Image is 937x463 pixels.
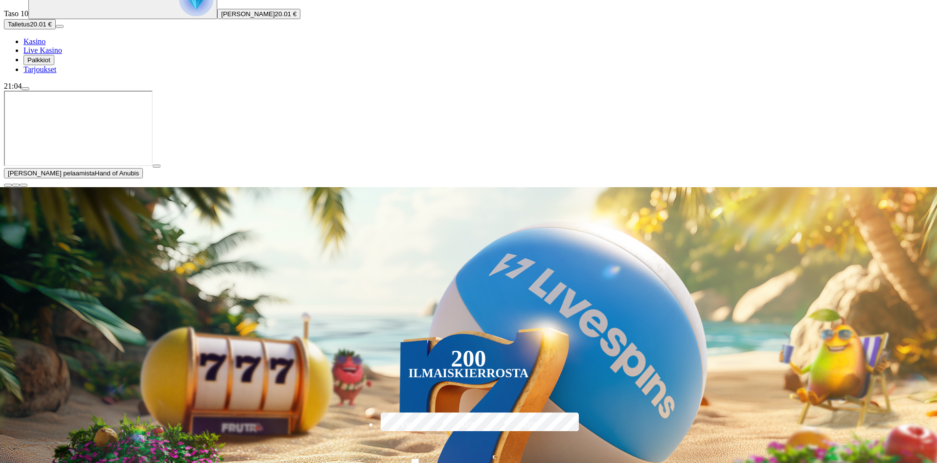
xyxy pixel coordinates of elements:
[23,37,46,46] a: diamond iconKasino
[440,411,497,439] label: €150
[22,87,29,90] button: menu
[8,21,30,28] span: Talletus
[153,165,160,168] button: play icon
[23,65,56,73] span: Tarjoukset
[502,411,559,439] label: €250
[27,56,50,64] span: Palkkiot
[275,10,297,18] span: 20.01 €
[4,91,153,166] iframe: Hand of Anubis
[23,37,46,46] span: Kasino
[4,184,12,187] button: close icon
[20,184,27,187] button: fullscreen icon
[23,46,62,54] a: poker-chip iconLive Kasino
[23,65,56,73] a: gift-inverted iconTarjoukset
[30,21,51,28] span: 20.01 €
[409,367,529,379] div: Ilmaiskierrosta
[4,19,56,29] button: Talletusplus icon20.01 €
[4,9,28,18] span: Taso 10
[221,10,275,18] span: [PERSON_NAME]
[4,82,22,90] span: 21:04
[4,168,143,178] button: [PERSON_NAME] pelaamistaHand of Anubis
[217,9,300,19] button: [PERSON_NAME]20.01 €
[451,353,486,365] div: 200
[493,453,496,462] span: €
[56,25,64,28] button: menu
[8,170,95,177] span: [PERSON_NAME] pelaamista
[12,184,20,187] button: chevron-down icon
[378,411,435,439] label: €50
[95,170,139,177] span: Hand of Anubis
[23,55,54,65] button: reward iconPalkkiot
[23,46,62,54] span: Live Kasino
